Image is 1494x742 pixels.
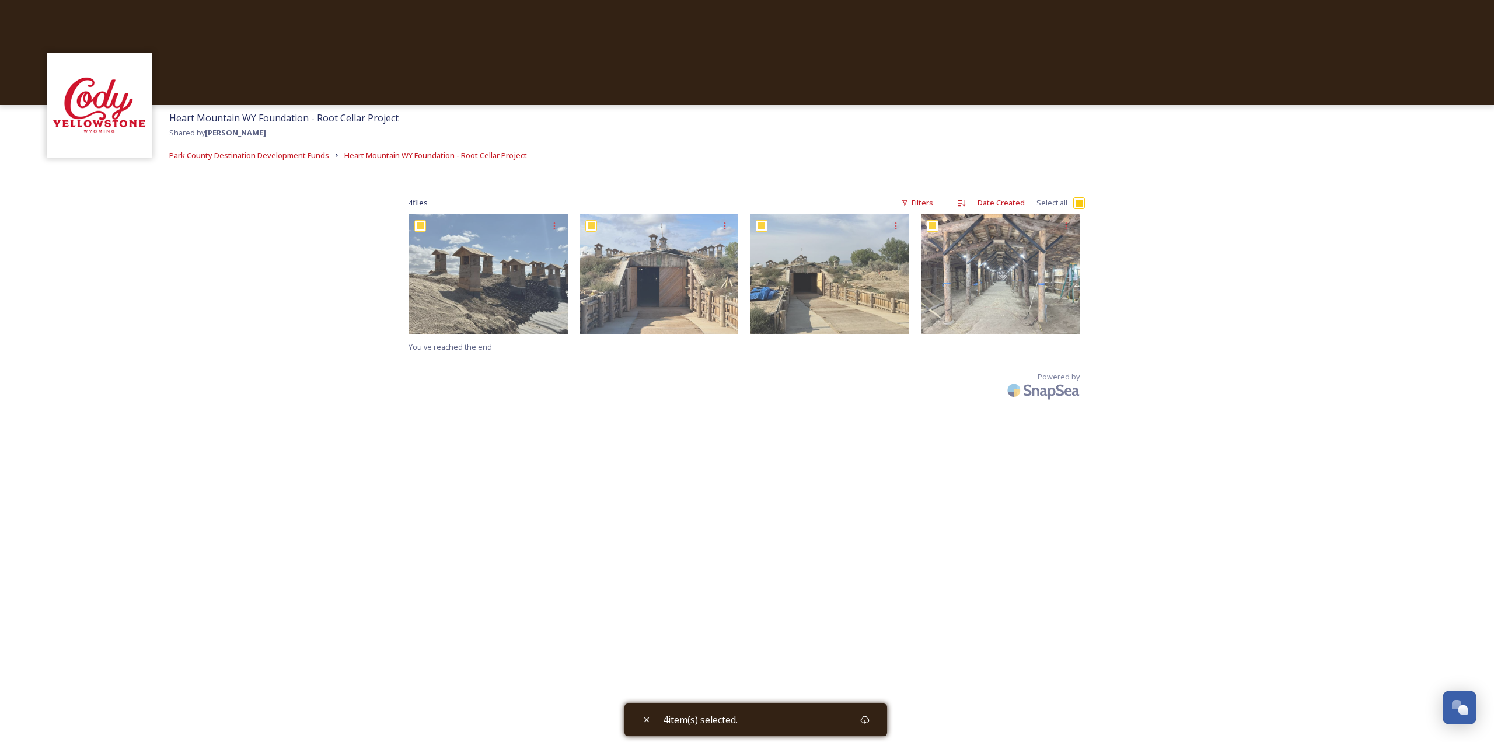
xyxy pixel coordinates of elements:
span: Park County Destination Development Funds [169,150,329,161]
a: Park County Destination Development Funds [169,148,329,162]
span: Powered by [1038,371,1080,382]
div: Date Created [972,191,1031,214]
img: IMG_3429.JPEG [580,214,739,334]
a: Heart Mountain WY Foundation - Root Cellar Project [344,148,527,162]
img: SnapSea Logo [1004,377,1085,404]
strong: [PERSON_NAME] [205,127,266,138]
img: images%20(1).png [53,58,146,152]
img: IMG_3480.JPEG [409,214,568,334]
div: Filters [895,191,939,214]
span: Select all [1036,197,1067,208]
span: 4 item(s) selected. [663,713,738,727]
span: 4 file s [409,197,428,208]
span: You've reached the end [409,342,492,352]
span: Heart Mountain WY Foundation - Root Cellar Project [344,150,527,161]
img: IMG_2318.JPEG [921,214,1080,334]
button: Open Chat [1443,691,1476,724]
img: IMG_3006.JPEG [750,214,909,334]
span: Shared by [169,127,266,138]
span: Heart Mountain WY Foundation - Root Cellar Project [169,112,399,124]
